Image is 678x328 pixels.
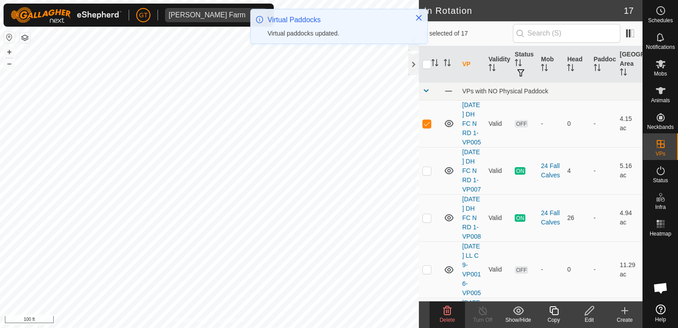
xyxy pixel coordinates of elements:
[590,46,616,83] th: Paddock
[541,65,548,72] p-sorticon: Activate to sort
[616,194,643,241] td: 4.94 ac
[174,316,208,324] a: Privacy Policy
[459,46,485,83] th: VP
[462,101,481,146] a: [DATE] DH FC N RD 1-VP005
[650,231,671,236] span: Heatmap
[647,275,674,301] div: Open chat
[515,266,528,274] span: OFF
[485,100,511,147] td: Valid
[424,29,513,38] span: 1 selected of 17
[653,178,668,183] span: Status
[624,4,634,17] span: 17
[567,65,574,72] p-sorticon: Activate to sort
[511,46,537,83] th: Status
[616,241,643,298] td: 11.29 ac
[594,65,601,72] p-sorticon: Activate to sort
[655,317,666,322] span: Help
[651,98,670,103] span: Animals
[541,208,560,227] div: 24 Fall Calves
[620,70,627,77] p-sorticon: Activate to sort
[11,7,122,23] img: Gallagher Logo
[572,316,607,324] div: Edit
[646,44,675,50] span: Notifications
[564,46,590,83] th: Head
[655,151,665,156] span: VPs
[648,18,673,23] span: Schedules
[465,316,501,324] div: Turn Off
[590,194,616,241] td: -
[564,100,590,147] td: 0
[20,32,30,43] button: Map Layers
[489,65,496,72] p-sorticon: Activate to sort
[4,32,15,43] button: Reset Map
[218,316,244,324] a: Contact Us
[515,60,522,68] p-sorticon: Activate to sort
[643,301,678,326] a: Help
[169,12,245,19] div: [PERSON_NAME] Farm
[485,194,511,241] td: Valid
[590,147,616,194] td: -
[616,46,643,83] th: [GEOGRAPHIC_DATA] Area
[564,194,590,241] td: 26
[536,316,572,324] div: Copy
[431,60,438,68] p-sorticon: Activate to sort
[485,46,511,83] th: Validity
[501,316,536,324] div: Show/Hide
[249,8,267,22] div: dropdown trigger
[616,100,643,147] td: 4.15 ac
[654,71,667,76] span: Mobs
[607,316,643,324] div: Create
[590,100,616,147] td: -
[515,167,525,175] span: ON
[4,58,15,69] button: –
[485,241,511,298] td: Valid
[541,265,560,274] div: -
[655,204,666,210] span: Infra
[515,214,525,222] span: ON
[647,124,674,130] span: Neckbands
[513,24,620,43] input: Search (S)
[485,147,511,194] td: Valid
[616,147,643,194] td: 5.16 ac
[590,241,616,298] td: -
[564,147,590,194] td: 4
[139,11,147,20] span: GT
[4,47,15,57] button: +
[413,12,425,24] button: Close
[165,8,249,22] span: Thoren Farm
[515,120,528,128] span: OFF
[537,46,564,83] th: Mob
[444,60,451,68] p-sorticon: Activate to sort
[268,15,406,25] div: Virtual Paddocks
[564,241,590,298] td: 0
[268,29,406,38] div: Virtual paddocks updated.
[462,243,481,296] a: [DATE] LL C 9-VP0016-VP005
[440,317,455,323] span: Delete
[424,5,624,16] h2: In Rotation
[462,196,481,240] a: [DATE] DH FC N RD 1-VP008
[462,148,481,193] a: [DATE] DH FC N RD 1-VP007
[462,88,639,95] div: VPs with NO Physical Paddock
[541,161,560,180] div: 24 Fall Calves
[541,119,560,128] div: -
